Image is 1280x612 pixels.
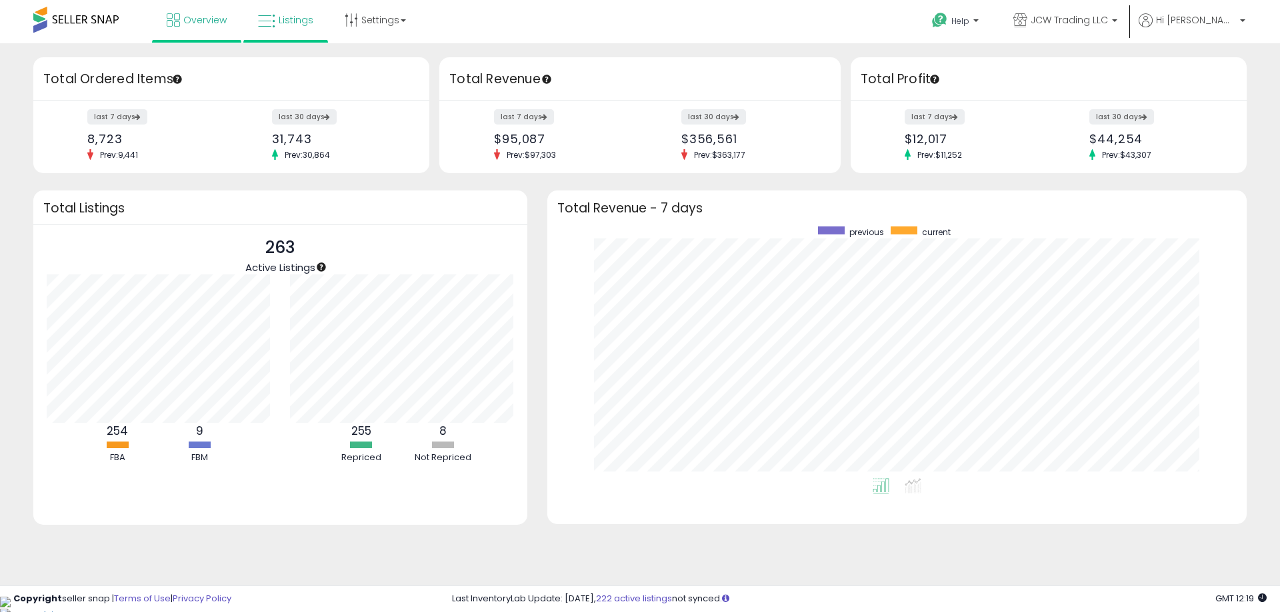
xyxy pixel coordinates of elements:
[315,261,327,273] div: Tooltip anchor
[951,15,969,27] span: Help
[43,203,517,213] h3: Total Listings
[929,73,941,85] div: Tooltip anchor
[245,235,315,260] p: 263
[905,109,965,125] label: last 7 days
[1095,149,1158,160] span: Prev: $43,307
[159,452,239,464] div: FBM
[541,73,553,85] div: Tooltip anchor
[87,109,147,125] label: last 7 days
[245,260,315,274] span: Active Listings
[107,423,128,439] b: 254
[687,149,752,160] span: Prev: $363,177
[905,132,1039,146] div: $12,017
[494,132,630,146] div: $95,087
[272,109,337,125] label: last 30 days
[279,13,313,27] span: Listings
[77,452,157,464] div: FBA
[500,149,563,160] span: Prev: $97,303
[921,2,992,43] a: Help
[171,73,183,85] div: Tooltip anchor
[849,226,884,238] span: previous
[1156,13,1236,27] span: Hi [PERSON_NAME]
[272,132,406,146] div: 31,743
[449,70,831,89] h3: Total Revenue
[196,423,203,439] b: 9
[1089,132,1223,146] div: $44,254
[278,149,337,160] span: Prev: 30,864
[911,149,969,160] span: Prev: $11,252
[861,70,1237,89] h3: Total Profit
[87,132,221,146] div: 8,723
[681,109,746,125] label: last 30 days
[931,12,948,29] i: Get Help
[321,452,401,464] div: Repriced
[439,423,447,439] b: 8
[922,226,951,238] span: current
[1139,13,1245,43] a: Hi [PERSON_NAME]
[351,423,371,439] b: 255
[403,452,483,464] div: Not Repriced
[494,109,554,125] label: last 7 days
[43,70,419,89] h3: Total Ordered Items
[557,203,1237,213] h3: Total Revenue - 7 days
[183,13,227,27] span: Overview
[1089,109,1154,125] label: last 30 days
[681,132,817,146] div: $356,561
[1031,13,1108,27] span: JCW Trading LLC
[93,149,145,160] span: Prev: 9,441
